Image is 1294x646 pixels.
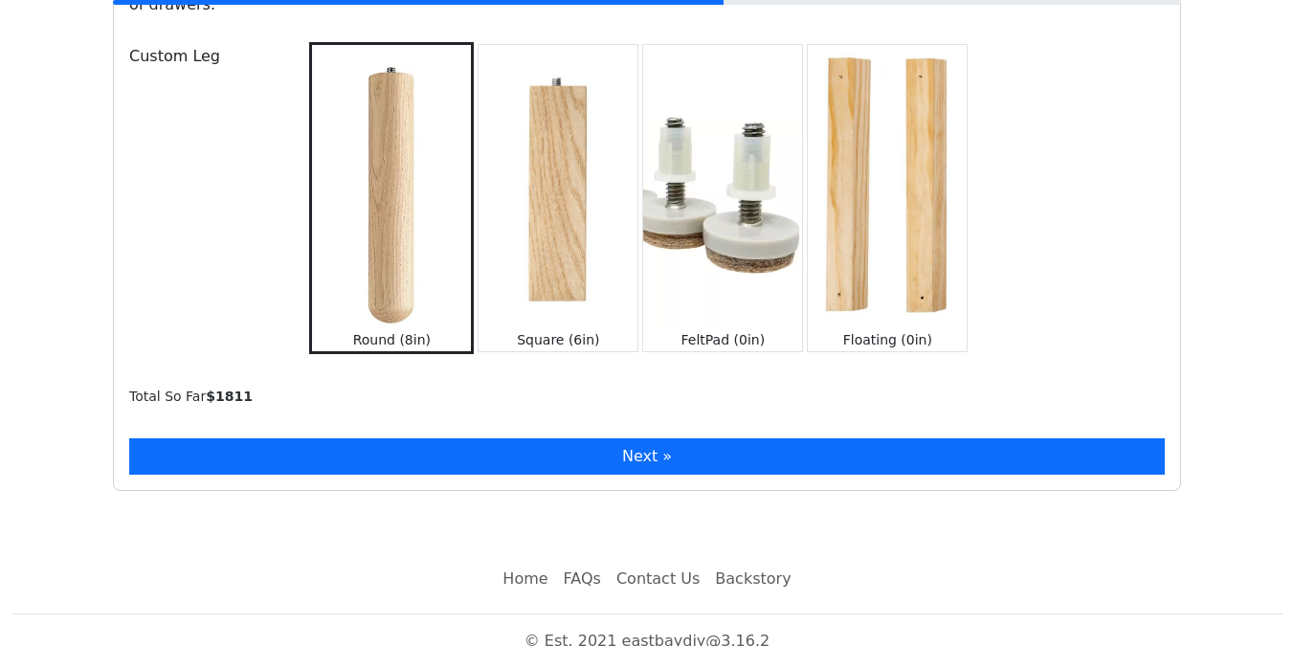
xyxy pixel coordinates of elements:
[118,38,294,353] div: Custom Leg
[309,42,474,353] button: Round (8in)
[129,438,1165,475] button: Next »
[129,389,253,404] small: Total So Far
[479,45,637,327] img: Square (6in)
[681,332,766,347] small: FeltPad (0in)
[643,45,802,327] img: FeltPad (0in)
[808,45,967,327] img: Floating (0in)
[843,332,932,347] small: Floating (0in)
[556,560,609,598] a: FAQs
[495,560,555,598] a: Home
[609,560,707,598] a: Contact Us
[807,44,968,351] button: Floating (0in)
[707,560,798,598] a: Backstory
[517,332,599,347] small: Square (6in)
[353,332,431,347] small: Round (8in)
[642,44,803,351] button: FeltPad (0in)
[478,44,638,351] button: Square (6in)
[312,45,471,327] img: Round (8in)
[206,389,253,404] b: $ 1811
